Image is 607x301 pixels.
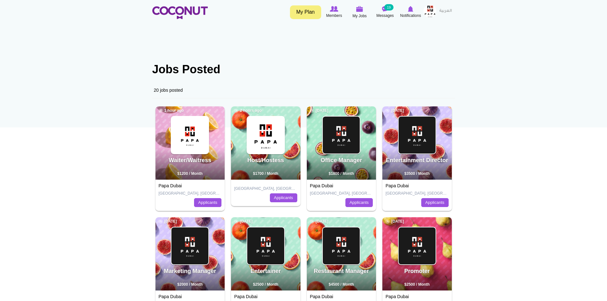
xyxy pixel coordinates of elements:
span: [DATE] [234,219,253,224]
a: Host/Hostess [247,157,284,163]
p: [GEOGRAPHIC_DATA], [GEOGRAPHIC_DATA] [310,191,373,196]
img: Browse Members [330,6,338,12]
span: 2 hours ago [234,108,262,113]
span: $1200 / Month [177,171,203,176]
h1: Jobs Posted [152,63,455,76]
a: Entertainment Director [386,157,448,163]
span: $1800 / Month [329,171,354,176]
span: $4500 / Month [329,282,354,287]
span: My Jobs [352,13,367,19]
img: My Jobs [356,6,363,12]
span: [DATE] [159,219,177,224]
a: Messages Messages 19 [372,5,398,19]
p: [GEOGRAPHIC_DATA], [GEOGRAPHIC_DATA] [159,191,222,196]
a: Papa Dubai [386,183,409,188]
a: Applicants [194,198,221,207]
a: Papa Dubai [234,294,257,299]
span: Messages [376,12,394,19]
span: $2000 / Month [177,282,203,287]
a: Applicants [270,193,297,202]
a: Papa Dubai [159,294,182,299]
a: Papa Dubai [310,294,333,299]
a: Notifications Notifications [398,5,423,19]
a: My Jobs My Jobs [347,5,372,20]
a: Promoter [404,268,430,274]
div: 20 jobs posted [152,82,455,98]
span: [DATE] [310,219,329,224]
a: Papa Dubai [310,183,333,188]
a: Applicants [421,198,449,207]
a: Browse Members Members [322,5,347,19]
span: [DATE] [386,219,404,224]
span: [DATE] [310,108,329,113]
span: [DATE] [386,108,404,113]
a: Waiter/Waitress [169,157,211,163]
a: My Plan [290,5,321,19]
span: Notifications [400,12,421,19]
a: Marketing Manager [164,268,216,274]
a: Applicants [345,198,373,207]
span: 1 hour ago [159,108,184,113]
a: Entertainer [250,268,281,274]
a: Restaurant Manager [314,268,369,274]
span: $3500 / Month [404,171,430,176]
a: Office Manager [321,157,362,163]
a: العربية [436,5,455,18]
a: Papa Dubai [386,294,409,299]
span: $2500 / Month [253,282,278,287]
span: $2500 / Month [404,282,430,287]
p: [GEOGRAPHIC_DATA], [GEOGRAPHIC_DATA] [234,186,297,191]
p: [GEOGRAPHIC_DATA], [GEOGRAPHIC_DATA] [386,191,449,196]
span: Members [326,12,342,19]
img: Home [152,6,208,19]
span: $1700 / Month [253,171,278,176]
img: Notifications [408,6,413,12]
img: Messages [382,6,388,12]
a: Papa Dubai [159,183,182,188]
small: 19 [384,4,393,11]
